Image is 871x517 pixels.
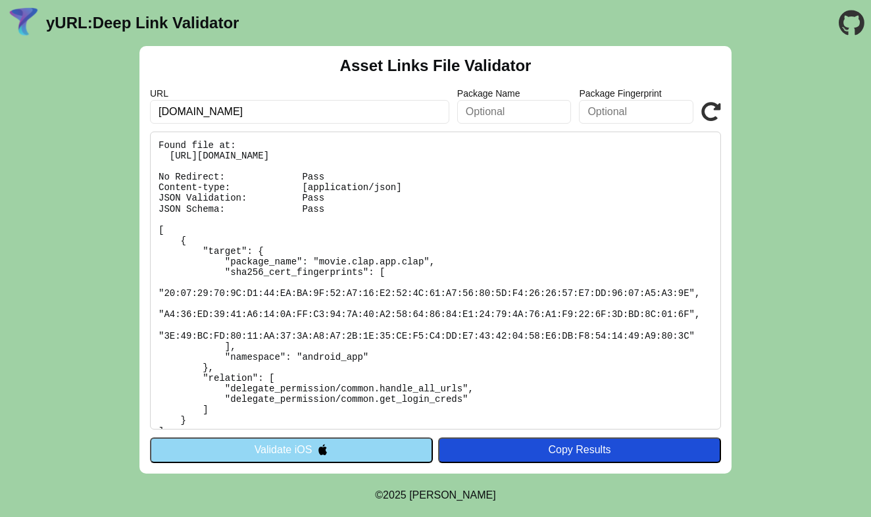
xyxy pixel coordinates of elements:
[150,100,449,124] input: Required
[317,444,328,455] img: appleIcon.svg
[457,88,572,99] label: Package Name
[150,132,721,430] pre: Found file at: [URL][DOMAIN_NAME] No Redirect: Pass Content-type: [application/json] JSON Validat...
[457,100,572,124] input: Optional
[579,88,693,99] label: Package Fingerprint
[46,14,239,32] a: yURL:Deep Link Validator
[340,57,532,75] h2: Asset Links File Validator
[150,437,433,462] button: Validate iOS
[383,489,407,501] span: 2025
[150,88,449,99] label: URL
[445,444,714,456] div: Copy Results
[375,474,495,517] footer: ©
[579,100,693,124] input: Optional
[409,489,496,501] a: Michael Ibragimchayev's Personal Site
[7,6,41,40] img: yURL Logo
[438,437,721,462] button: Copy Results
